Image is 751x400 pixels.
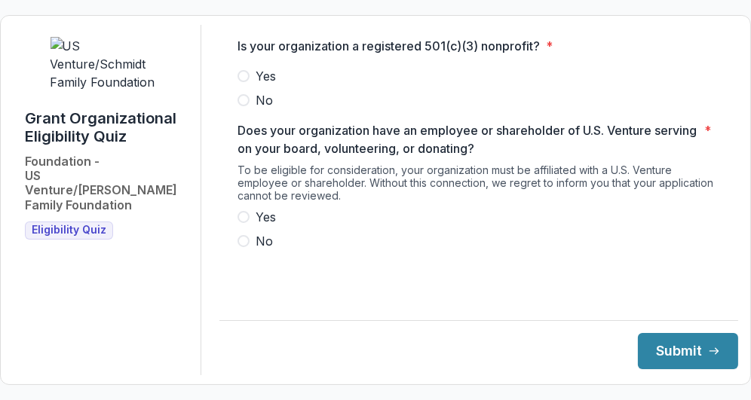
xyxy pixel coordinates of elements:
[32,224,106,237] span: Eligibility Quiz
[25,109,189,145] h1: Grant Organizational Eligibility Quiz
[238,163,720,208] div: To be eligible for consideration, your organization must be affiliated with a U.S. Venture employ...
[238,37,540,55] p: Is your organization a registered 501(c)(3) nonprofit?
[256,208,276,226] span: Yes
[25,154,189,212] h2: Foundation - US Venture/[PERSON_NAME] Family Foundation
[51,37,164,91] img: US Venture/Schmidt Family Foundation
[638,333,738,369] button: Submit
[256,91,273,109] span: No
[256,67,276,85] span: Yes
[238,121,698,157] p: Does your organization have an employee or shareholder of U.S. Venture serving on your board, vol...
[256,232,273,250] span: No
